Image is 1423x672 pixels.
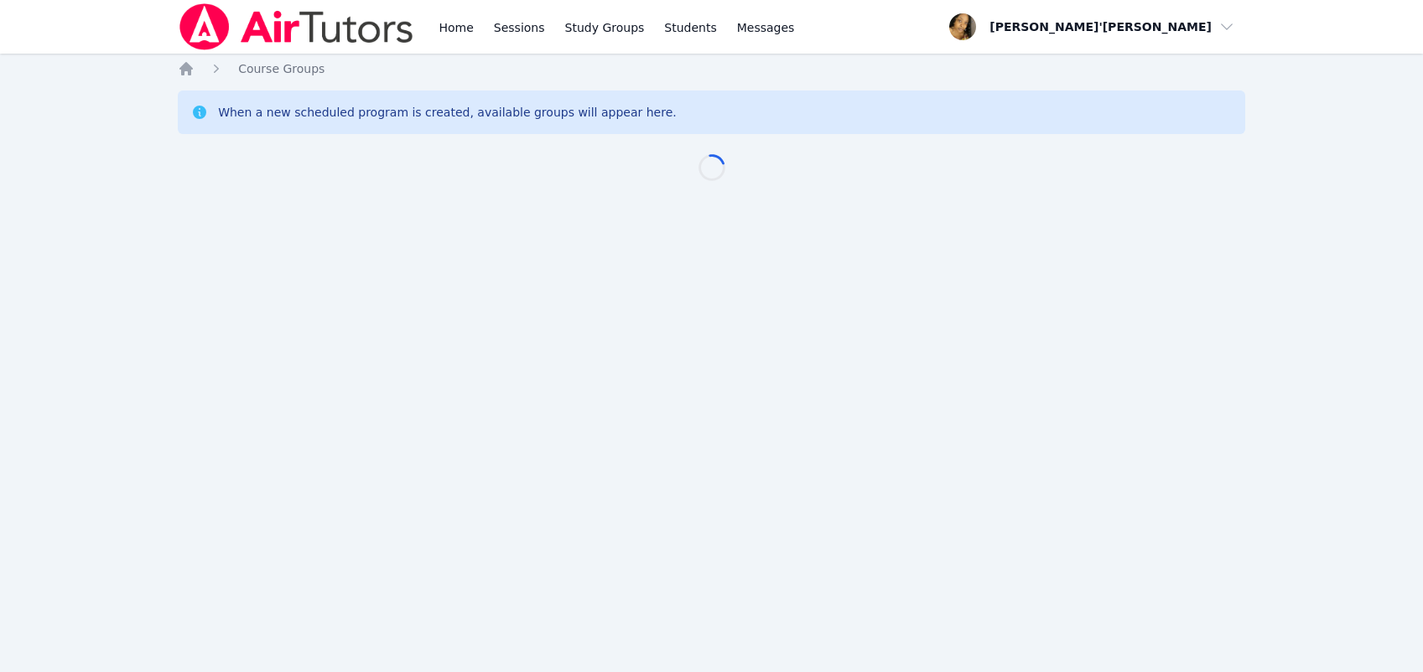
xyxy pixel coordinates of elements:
[238,60,325,77] a: Course Groups
[178,60,1245,77] nav: Breadcrumb
[238,62,325,75] span: Course Groups
[218,104,677,121] div: When a new scheduled program is created, available groups will appear here.
[737,19,795,36] span: Messages
[178,3,415,50] img: Air Tutors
